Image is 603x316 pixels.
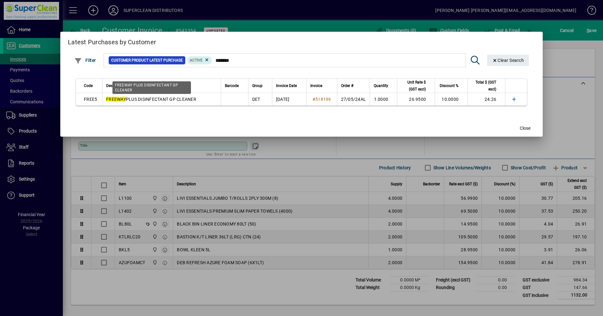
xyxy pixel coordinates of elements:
span: Quantity [374,82,388,89]
h2: Latest Purchases by Customer [60,32,543,50]
div: Total $ (GST excl) [471,79,502,93]
td: 1.0000 [370,93,397,106]
span: Code [84,82,93,89]
div: FREEWAY PLUS DISINFECTANT GP CLEANER [112,81,191,94]
div: Discount % [439,82,464,89]
div: Invoice [310,82,333,89]
div: Description [106,82,217,89]
td: 27/05/24AL [337,93,370,106]
button: Filter [73,55,98,66]
td: [DATE] [272,93,306,106]
div: Quantity [374,82,394,89]
div: Invoice Date [276,82,302,89]
span: PLUS DISINFECTANT GP CLEANER [106,97,196,102]
span: Active [190,58,203,63]
span: Total $ (GST excl) [471,79,496,93]
div: Unit Rate $ (GST excl) [401,79,432,93]
div: Group [252,82,268,89]
span: Description [106,82,125,89]
span: Filter [74,58,96,63]
span: FREE5 [84,97,97,102]
span: Close [520,125,530,132]
span: Invoice Date [276,82,297,89]
div: Code [84,82,98,89]
button: Clear [487,55,529,66]
td: 26.9500 [397,93,435,106]
span: Discount % [440,82,459,89]
div: Order # [341,82,366,89]
a: #518199 [310,96,333,103]
span: Unit Rate $ (GST excl) [401,79,426,93]
button: Close [515,123,535,134]
span: Order # [341,82,353,89]
td: 24.26 [467,93,505,106]
em: FREEWAY [106,97,126,102]
span: Barcode [225,82,239,89]
span: Invoice [310,82,322,89]
span: # [312,97,315,102]
span: Customer Product Latest Purchase [111,57,183,63]
span: DET [252,97,260,102]
span: Group [252,82,263,89]
span: Clear Search [492,58,524,63]
div: Barcode [225,82,244,89]
mat-chip: Product Activation Status: Active [187,56,212,64]
span: 518199 [315,97,331,102]
td: 10.0000 [435,93,467,106]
